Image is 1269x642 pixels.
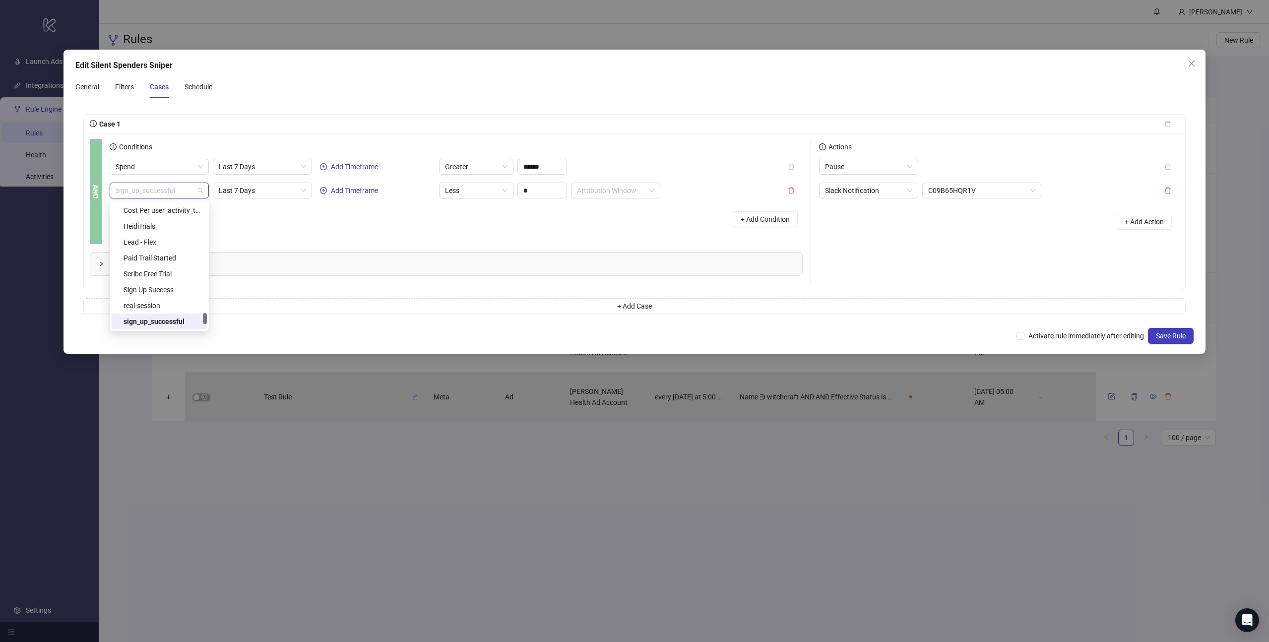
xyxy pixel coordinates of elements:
[110,258,794,269] span: Preview
[741,215,790,223] span: + Add Condition
[112,266,207,282] div: Scribe Free Trial
[331,187,378,194] span: Add Timeframe
[124,205,201,216] div: Cost Per user_activity_track_user_first_time_active
[1188,60,1196,67] span: close
[819,143,826,150] span: info-circle
[124,253,201,263] div: Paid Trail Started
[1156,332,1186,340] span: Save Rule
[112,202,207,218] div: Cost Per user_activity_track_user_first_time_active
[83,298,1186,314] button: + Add Case
[1184,56,1200,71] button: Close
[124,268,201,279] div: Scribe Free Trial
[97,120,121,128] span: Case 1
[116,159,203,174] span: Spend
[1125,218,1164,226] span: + Add Action
[617,302,652,310] span: + Add Case
[1024,330,1148,341] span: Activate rule immediately after editing
[826,143,852,151] span: Actions
[115,81,134,92] div: Filters
[1235,608,1259,632] div: Open Intercom Messenger
[1148,328,1194,344] button: Save Rule
[112,234,207,250] div: Lead - Flex
[316,185,382,196] button: Add Timeframe
[98,261,104,267] span: collapsed
[780,183,803,198] button: delete
[733,211,798,227] button: + Add Condition
[445,183,508,198] span: Less
[75,60,1194,71] div: Edit Silent Spenders Sniper
[124,316,201,327] div: sign_up_successful
[320,187,327,194] span: plus-circle
[124,237,201,248] div: Lead - Flex
[90,253,802,275] div: Preview
[1156,159,1179,175] button: delete
[112,218,207,234] div: HeidiTrials
[75,81,99,92] div: General
[219,159,306,174] span: Last 7 Days
[320,163,327,170] span: plus-circle
[124,221,201,232] div: HeidiTrials
[90,120,97,127] span: info-circle
[445,159,508,174] span: Greater
[112,250,207,266] div: Paid Trail Started
[316,161,382,173] button: Add Timeframe
[788,187,795,194] span: delete
[112,298,207,314] div: real-session
[1117,214,1172,230] button: + Add Action
[219,183,306,198] span: Last 7 Days
[780,159,803,175] button: delete
[116,183,203,198] span: sign_up_successful
[1156,183,1179,198] button: delete
[928,183,1035,198] span: C09B65HQR1V
[150,81,169,92] div: Cases
[112,314,207,329] div: sign_up_successful
[185,81,212,92] div: Schedule
[331,163,378,171] span: Add Timeframe
[825,183,912,198] span: Slack Notification
[1156,116,1179,132] button: delete
[117,143,152,151] span: Conditions
[110,143,117,150] span: info-circle
[112,282,207,298] div: Sign Up Success
[124,284,201,295] div: Sign Up Success
[825,159,912,174] span: Pause
[124,300,201,311] div: real-session
[1164,187,1171,194] span: delete
[90,185,101,198] b: AND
